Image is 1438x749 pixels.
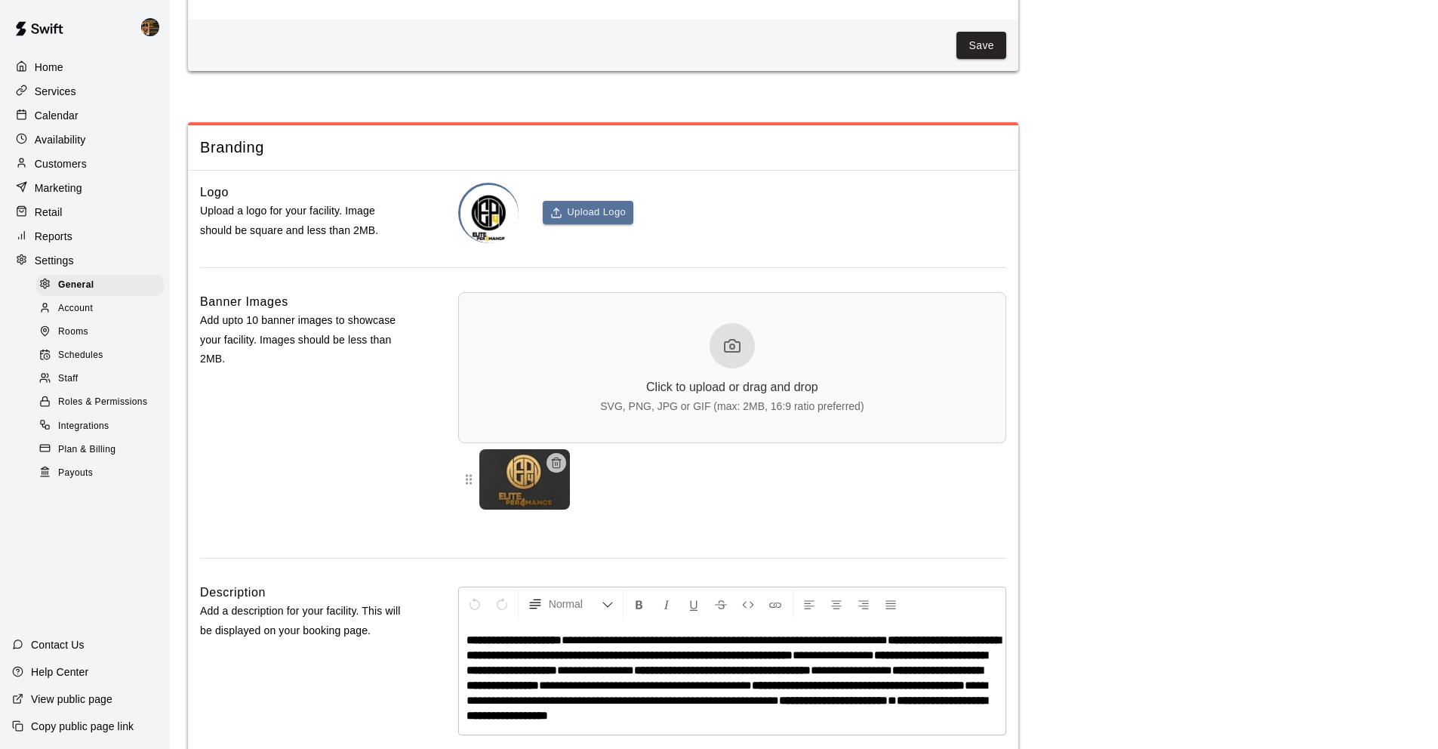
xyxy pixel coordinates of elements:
img: Banner 1 [479,449,570,510]
button: Format Underline [681,590,707,618]
h6: Banner Images [200,292,288,312]
p: Retail [35,205,63,220]
button: Left Align [796,590,822,618]
button: Format Italics [654,590,679,618]
span: Integrations [58,419,109,434]
p: Upload a logo for your facility. Image should be square and less than 2MB. [200,202,410,239]
a: Rooms [36,321,170,344]
p: Services [35,84,76,99]
p: Settings [35,253,74,268]
a: Settings [12,249,158,272]
p: Help Center [31,664,88,680]
div: General [36,275,164,296]
div: Click to upload or drag and drop [646,381,818,394]
img: Francisco Gracesqui [141,18,159,36]
button: Justify Align [878,590,904,618]
a: Retail [12,201,158,223]
a: Roles & Permissions [36,391,170,415]
button: Format Strikethrough [708,590,734,618]
a: Services [12,80,158,103]
p: Contact Us [31,637,85,652]
span: Staff [58,371,78,387]
button: Save [956,32,1006,60]
span: Schedules [58,348,103,363]
img: Elite Per4mance Sport Center logo [460,185,519,243]
p: Reports [35,229,72,244]
span: Normal [549,596,602,612]
button: Upload Logo [543,201,633,224]
div: Integrations [36,416,164,437]
a: Marketing [12,177,158,199]
div: Account [36,298,164,319]
p: Marketing [35,180,82,196]
button: Formatting Options [522,590,620,618]
a: Integrations [36,415,170,438]
p: Availability [35,132,86,147]
div: Staff [36,368,164,390]
button: Format Bold [627,590,652,618]
a: Plan & Billing [36,438,170,461]
div: Roles & Permissions [36,392,164,413]
p: Add a description for your facility. This will be displayed on your booking page. [200,602,410,640]
div: Plan & Billing [36,439,164,461]
p: Customers [35,156,87,171]
p: Copy public page link [31,719,134,734]
h6: Description [200,583,266,603]
a: Calendar [12,104,158,127]
div: Payouts [36,463,164,484]
span: General [58,278,94,293]
div: Francisco Gracesqui [138,12,170,42]
a: Reports [12,225,158,248]
span: Account [58,301,93,316]
p: View public page [31,692,112,707]
div: SVG, PNG, JPG or GIF (max: 2MB, 16:9 ratio preferred) [600,400,864,412]
span: Rooms [58,325,88,340]
div: Rooms [36,322,164,343]
button: Redo [489,590,515,618]
p: Home [35,60,63,75]
a: Availability [12,128,158,151]
span: Payouts [58,466,93,481]
a: Customers [12,153,158,175]
a: Payouts [36,461,170,485]
div: Schedules [36,345,164,366]
h6: Logo [200,183,229,202]
a: Account [36,297,170,320]
p: Add upto 10 banner images to showcase your facility. Images should be less than 2MB. [200,311,410,368]
span: Plan & Billing [58,442,115,458]
span: Roles & Permissions [58,395,147,410]
span: Branding [200,137,1006,158]
a: General [36,273,170,297]
a: Staff [36,368,170,391]
p: Calendar [35,108,79,123]
button: Center Align [824,590,849,618]
button: Undo [462,590,488,618]
button: Insert Link [762,590,788,618]
button: Insert Code [735,590,761,618]
button: Right Align [851,590,876,618]
a: Home [12,56,158,79]
a: Schedules [36,344,170,368]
